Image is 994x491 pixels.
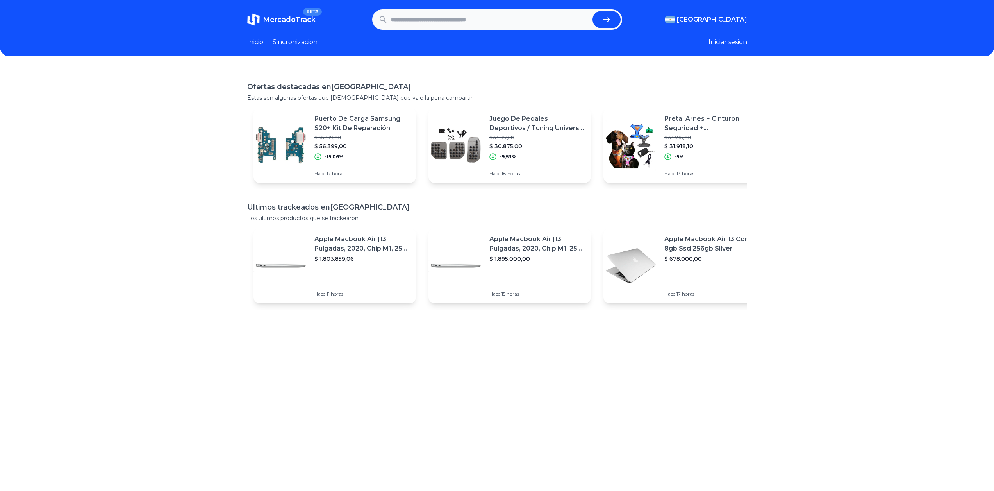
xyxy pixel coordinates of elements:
[664,134,760,141] p: $ 33.598,00
[314,142,410,150] p: $ 56.399,00
[314,170,410,177] p: Hace 17 horas
[253,118,308,173] img: Featured image
[603,238,658,293] img: Featured image
[253,238,308,293] img: Featured image
[247,214,747,222] p: Los ultimos productos que se trackearon.
[664,255,760,263] p: $ 678.000,00
[247,38,263,47] a: Inicio
[247,13,316,26] a: MercadoTrackBETA
[247,13,260,26] img: MercadoTrack
[664,114,760,133] p: Pretal Arnes + Cinturon Seguridad + [PERSON_NAME] Extensible 5 Mt
[314,114,410,133] p: Puerto De Carga Samsung S20+ Kit De Reparación
[603,118,658,173] img: Featured image
[665,16,675,23] img: Argentina
[253,228,416,303] a: Featured imageApple Macbook Air (13 Pulgadas, 2020, Chip M1, 256 Gb De Ssd, 8 Gb De Ram) - Plata$...
[500,154,516,160] p: -9,53%
[677,15,747,24] span: [GEOGRAPHIC_DATA]
[428,238,483,293] img: Featured image
[303,8,321,16] span: BETA
[253,108,416,183] a: Featured imagePuerto De Carga Samsung S20+ Kit De Reparación$ 66.399,00$ 56.399,00-15,06%Hace 17 ...
[314,134,410,141] p: $ 66.399,00
[489,114,585,133] p: Juego De Pedales Deportivos / Tuning Universal Aluminio
[664,170,760,177] p: Hace 13 horas
[325,154,344,160] p: -15,06%
[603,228,766,303] a: Featured imageApple Macbook Air 13 Core I5 8gb Ssd 256gb Silver$ 678.000,00Hace 17 horas
[247,81,747,92] h1: Ofertas destacadas en [GEOGRAPHIC_DATA]
[314,235,410,253] p: Apple Macbook Air (13 Pulgadas, 2020, Chip M1, 256 Gb De Ssd, 8 Gb De Ram) - Plata
[489,142,585,150] p: $ 30.875,00
[428,108,591,183] a: Featured imageJuego De Pedales Deportivos / Tuning Universal Aluminio$ 34.127,50$ 30.875,00-9,53%...
[263,15,316,24] span: MercadoTrack
[314,291,410,297] p: Hace 11 horas
[664,142,760,150] p: $ 31.918,10
[675,154,684,160] p: -5%
[664,291,760,297] p: Hace 17 horas
[489,235,585,253] p: Apple Macbook Air (13 Pulgadas, 2020, Chip M1, 256 Gb De Ssd, 8 Gb De Ram) - Plata
[247,202,747,213] h1: Ultimos trackeados en [GEOGRAPHIC_DATA]
[489,291,585,297] p: Hace 15 horas
[708,38,747,47] button: Iniciar sesion
[273,38,318,47] a: Sincronizacion
[665,15,747,24] button: [GEOGRAPHIC_DATA]
[489,170,585,177] p: Hace 18 horas
[489,255,585,263] p: $ 1.895.000,00
[428,228,591,303] a: Featured imageApple Macbook Air (13 Pulgadas, 2020, Chip M1, 256 Gb De Ssd, 8 Gb De Ram) - Plata$...
[314,255,410,263] p: $ 1.803.859,06
[428,118,483,173] img: Featured image
[247,94,747,102] p: Estas son algunas ofertas que [DEMOGRAPHIC_DATA] que vale la pena compartir.
[664,235,760,253] p: Apple Macbook Air 13 Core I5 8gb Ssd 256gb Silver
[489,134,585,141] p: $ 34.127,50
[603,108,766,183] a: Featured imagePretal Arnes + Cinturon Seguridad + [PERSON_NAME] Extensible 5 Mt$ 33.598,00$ 31.91...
